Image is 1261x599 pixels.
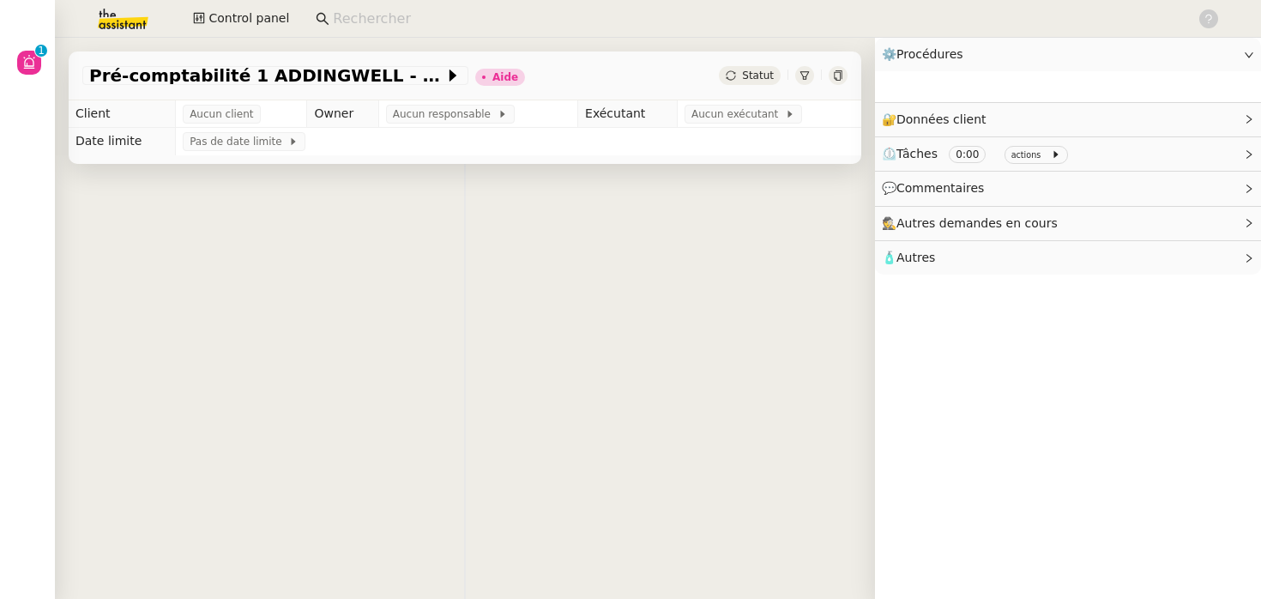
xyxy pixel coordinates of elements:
[69,100,176,128] td: Client
[875,172,1261,205] div: 💬Commentaires
[38,45,45,60] p: 1
[35,45,47,57] nz-badge-sup: 1
[208,9,289,28] span: Control panel
[896,112,986,126] span: Données client
[882,181,992,195] span: 💬
[307,100,378,128] td: Owner
[896,147,938,160] span: Tâches
[875,241,1261,275] div: 🧴Autres
[875,38,1261,71] div: ⚙️Procédures
[896,251,935,264] span: Autres
[393,106,498,123] span: Aucun responsable
[896,47,963,61] span: Procédures
[1011,150,1041,160] small: actions
[875,103,1261,136] div: 🔐Données client
[896,181,984,195] span: Commentaires
[190,133,288,150] span: Pas de date limite
[882,147,1075,160] span: ⏲️
[190,106,253,123] span: Aucun client
[882,251,935,264] span: 🧴
[949,146,986,163] nz-tag: 0:00
[896,216,1058,230] span: Autres demandes en cours
[875,137,1261,171] div: ⏲️Tâches 0:00 actions
[691,106,785,123] span: Aucun exécutant
[69,128,176,155] td: Date limite
[882,110,993,130] span: 🔐
[492,72,518,82] div: Aide
[882,45,971,64] span: ⚙️
[89,67,444,84] span: Pré-comptabilité 1 ADDINGWELL - 1 août 2025
[578,100,678,128] td: Exécutant
[183,7,299,31] button: Control panel
[875,207,1261,240] div: 🕵️Autres demandes en cours
[742,70,774,82] span: Statut
[333,8,1180,31] input: Rechercher
[882,216,1065,230] span: 🕵️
